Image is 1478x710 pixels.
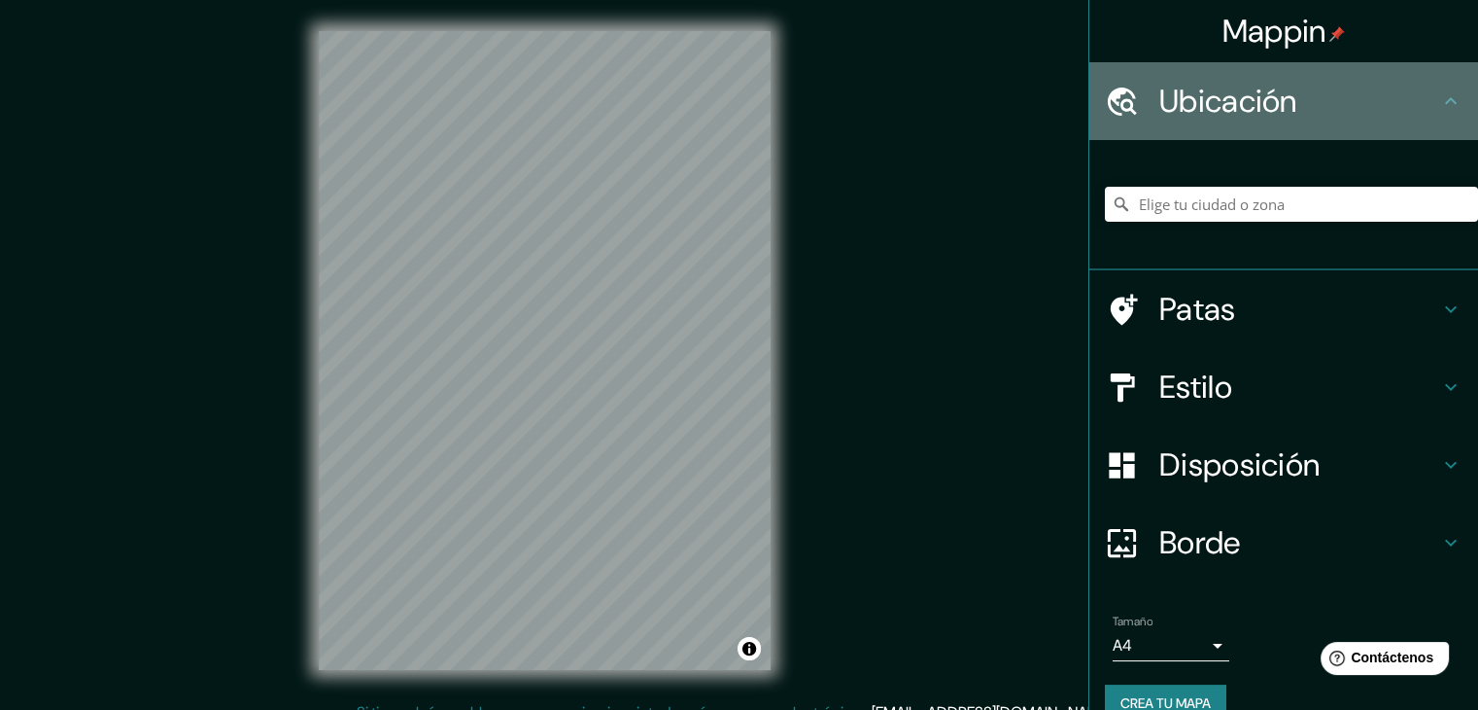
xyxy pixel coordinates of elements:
img: pin-icon.png [1329,26,1345,42]
iframe: Lanzador de widgets de ayuda [1305,634,1457,689]
div: Patas [1089,270,1478,348]
font: Patas [1159,289,1236,330]
div: Estilo [1089,348,1478,426]
font: Disposición [1159,444,1320,485]
div: Borde [1089,504,1478,582]
div: A4 [1113,630,1229,661]
canvas: Mapa [319,31,771,670]
div: Ubicación [1089,62,1478,140]
font: Borde [1159,522,1241,563]
font: A4 [1113,635,1132,656]
font: Mappin [1222,11,1326,52]
font: Tamaño [1113,614,1152,629]
button: Activar o desactivar atribución [738,637,761,660]
div: Disposición [1089,426,1478,504]
font: Ubicación [1159,81,1297,122]
input: Elige tu ciudad o zona [1105,187,1478,222]
font: Estilo [1159,367,1232,408]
